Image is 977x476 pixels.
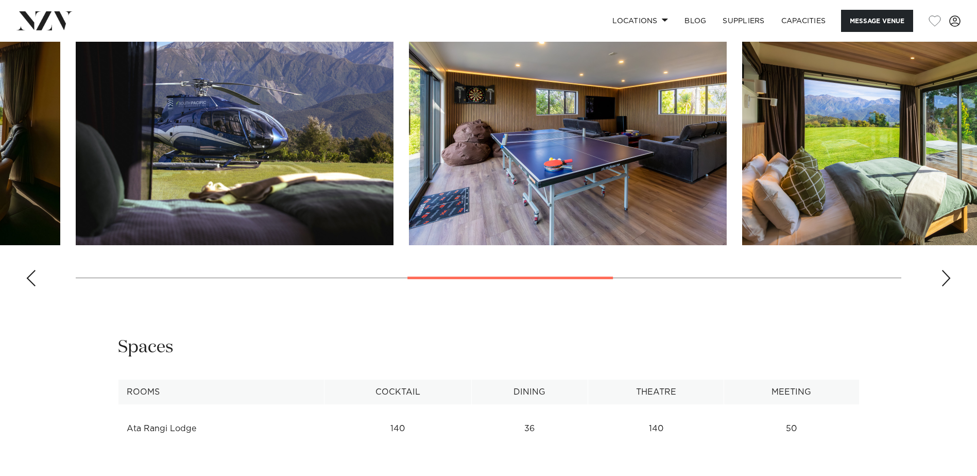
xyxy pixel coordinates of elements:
td: 140 [324,416,471,441]
td: 50 [724,416,859,441]
swiper-slide: 5 / 10 [76,12,393,245]
th: Dining [471,380,588,405]
swiper-slide: 6 / 10 [409,12,727,245]
th: Cocktail [324,380,471,405]
td: Ata Rangi Lodge [118,416,324,441]
td: 140 [588,416,724,441]
a: BLOG [676,10,714,32]
th: Meeting [724,380,859,405]
th: Rooms [118,380,324,405]
a: Capacities [773,10,834,32]
img: nzv-logo.png [16,11,73,30]
a: SUPPLIERS [714,10,773,32]
img: Games room at Ata Rangi Lodge [409,12,727,245]
h2: Spaces [118,336,174,359]
td: 36 [471,416,588,441]
img: Helicopter landing at Ata Rangi Lodge [76,12,393,245]
button: Message Venue [841,10,913,32]
th: Theatre [588,380,724,405]
a: Locations [604,10,676,32]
